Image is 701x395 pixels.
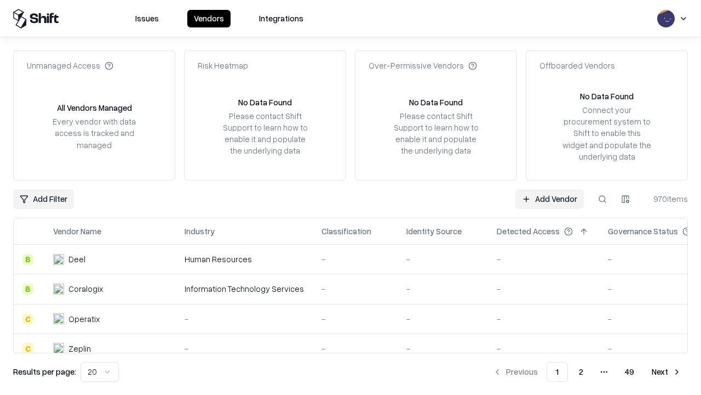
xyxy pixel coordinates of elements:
div: - [497,313,590,325]
div: Human Resources [185,253,304,265]
div: Identity Source [406,225,462,237]
div: No Data Found [409,97,463,108]
button: 2 [570,362,592,382]
div: - [406,313,479,325]
div: Governance Status [608,225,678,237]
button: Add Filter [13,189,74,209]
div: - [321,283,389,295]
button: Issues [129,10,165,27]
div: Classification [321,225,371,237]
div: Coralogix [68,283,103,295]
p: Results per page: [13,366,76,377]
button: Vendors [187,10,231,27]
div: - [406,283,479,295]
div: Offboarded Vendors [539,60,615,71]
div: Please contact Shift Support to learn how to enable it and populate the underlying data [220,110,311,157]
div: - [185,343,304,354]
div: - [406,253,479,265]
div: - [321,253,389,265]
div: Operatix [68,313,100,325]
div: C [22,343,33,354]
div: No Data Found [580,91,634,102]
img: Zeplin [53,343,64,354]
div: - [406,343,479,354]
img: Deel [53,254,64,265]
div: C [22,313,33,324]
div: Information Technology Services [185,283,304,295]
div: Deel [68,253,85,265]
button: 49 [616,362,643,382]
img: Operatix [53,313,64,324]
div: Every vendor with data access is tracked and managed [49,116,140,150]
div: Over-Permissive Vendors [369,60,477,71]
div: - [497,343,590,354]
div: - [321,343,389,354]
div: Unmanaged Access [27,60,113,71]
div: - [321,313,389,325]
div: No Data Found [238,97,292,108]
nav: pagination [486,362,688,382]
div: All Vendors Managed [57,102,132,114]
div: Vendor Name [53,225,101,237]
div: B [22,284,33,295]
div: - [497,253,590,265]
div: Please contact Shift Support to learn how to enable it and populate the underlying data [390,110,481,157]
div: Risk Heatmap [198,60,248,71]
div: Zeplin [68,343,91,354]
div: Industry [185,225,215,237]
button: 1 [547,362,568,382]
div: Detected Access [497,225,560,237]
a: Add Vendor [515,189,584,209]
button: Integrations [252,10,310,27]
div: 970 items [644,193,688,205]
div: B [22,254,33,265]
div: - [185,313,304,325]
div: Connect your procurement system to Shift to enable this widget and populate the underlying data [561,104,652,162]
button: Next [645,362,688,382]
div: - [497,283,590,295]
img: Coralogix [53,284,64,295]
